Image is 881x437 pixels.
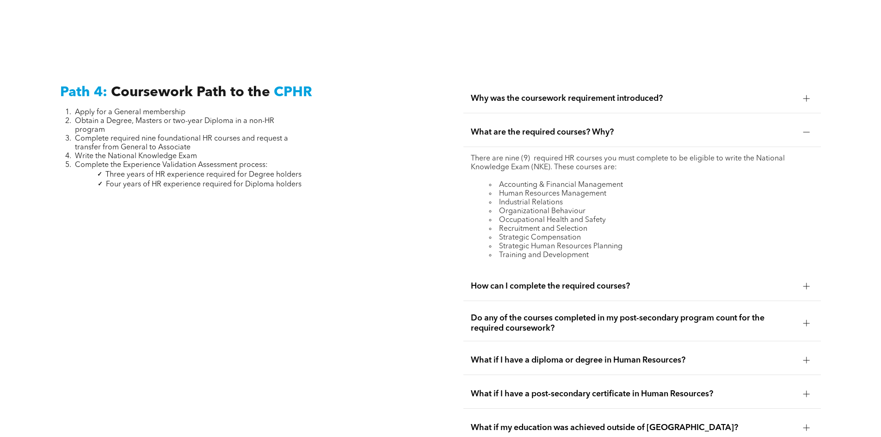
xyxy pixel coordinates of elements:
[471,355,796,365] span: What if I have a diploma or degree in Human Resources?
[471,313,796,333] span: Do any of the courses completed in my post-secondary program count for the required coursework?
[471,389,796,399] span: What if I have a post-secondary certificate in Human Resources?
[60,86,107,99] span: Path 4:
[489,225,813,234] li: Recruitment and Selection
[471,93,796,104] span: Why was the coursework requirement introduced?
[75,161,268,169] span: Complete the Experience Validation Assessment process:
[75,109,185,116] span: Apply for a General membership
[489,198,813,207] li: Industrial Relations
[471,154,813,172] p: There are nine (9) required HR courses you must complete to be eligible to write the National Kno...
[471,423,796,433] span: What if my education was achieved outside of [GEOGRAPHIC_DATA]?
[274,86,312,99] span: CPHR
[111,86,270,99] span: Coursework Path to the
[471,127,796,137] span: What are the required courses? Why?
[489,216,813,225] li: Occupational Health and Safety
[489,234,813,242] li: Strategic Compensation
[489,190,813,198] li: Human Resources Management
[471,281,796,291] span: How can I complete the required courses?
[75,153,197,160] span: Write the National Knowledge Exam
[489,242,813,251] li: Strategic Human Resources Planning
[489,207,813,216] li: Organizational Behaviour
[75,135,288,151] span: Complete required nine foundational HR courses and request a transfer from General to Associate
[489,181,813,190] li: Accounting & Financial Management
[489,251,813,260] li: Training and Development
[75,117,274,134] span: Obtain a Degree, Masters or two-year Diploma in a non-HR program
[106,181,302,188] span: Four years of HR experience required for Diploma holders
[105,171,302,178] span: Three years of HR experience required for Degree holders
